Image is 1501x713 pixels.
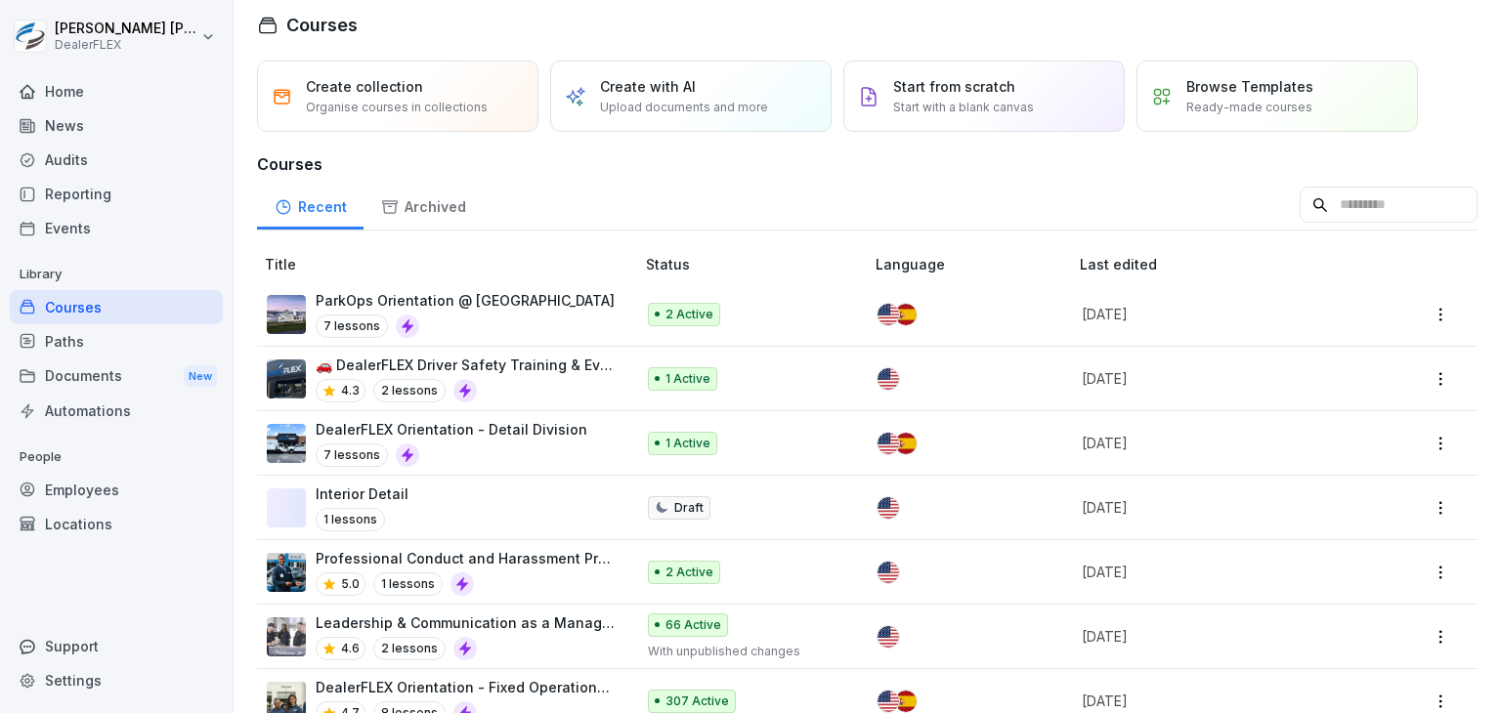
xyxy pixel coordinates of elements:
[878,368,899,390] img: us.svg
[10,473,223,507] a: Employees
[665,616,721,634] p: 66 Active
[1082,433,1352,453] p: [DATE]
[895,691,917,712] img: es.svg
[878,691,899,712] img: us.svg
[316,677,615,697] p: DealerFLEX Orientation - Fixed Operations Division
[286,12,358,38] h1: Courses
[878,304,899,325] img: us.svg
[373,637,446,660] p: 2 lessons
[1186,99,1312,116] p: Ready-made courses
[1082,304,1352,324] p: [DATE]
[1082,368,1352,389] p: [DATE]
[1082,562,1352,582] p: [DATE]
[341,640,360,657] p: 4.6
[665,370,710,388] p: 1 Active
[893,76,1015,97] p: Start from scratch
[1080,254,1376,274] p: Last edited
[373,379,446,402] p: 2 lessons
[878,433,899,454] img: us.svg
[364,180,483,230] a: Archived
[267,553,306,592] img: yfsleesgksgx0a54tq96xrfr.png
[10,394,223,428] a: Automations
[257,180,364,230] a: Recent
[316,483,408,504] p: Interior Detail
[10,108,223,143] a: News
[878,497,899,519] img: us.svg
[316,443,388,467] p: 7 lessons
[665,306,713,323] p: 2 Active
[267,617,306,656] img: kjfutcfrxfzene9jr3907i3p.png
[10,663,223,697] a: Settings
[316,419,587,440] p: DealerFLEX Orientation - Detail Division
[10,211,223,245] a: Events
[646,254,868,274] p: Status
[10,629,223,663] div: Support
[341,575,360,593] p: 5.0
[893,99,1034,116] p: Start with a blank canvas
[665,564,713,581] p: 2 Active
[55,21,197,37] p: [PERSON_NAME] [PERSON_NAME]
[316,548,615,568] p: Professional Conduct and Harassment Prevention for Valet Employees
[10,441,223,473] p: People
[876,254,1072,274] p: Language
[648,643,844,660] p: With unpublished changes
[267,295,306,334] img: nnqojl1deux5lw6n86ll0x7s.png
[10,358,223,395] a: DocumentsNew
[895,304,917,325] img: es.svg
[316,315,388,338] p: 7 lessons
[10,177,223,211] a: Reporting
[316,290,615,311] p: ParkOps Orientation @ [GEOGRAPHIC_DATA]
[10,324,223,358] a: Paths
[665,692,729,710] p: 307 Active
[1082,497,1352,518] p: [DATE]
[895,433,917,454] img: es.svg
[267,424,306,463] img: iylp24rw87ejcq0bh277qvmh.png
[600,99,768,116] p: Upload documents and more
[674,499,704,517] p: Draft
[184,365,217,388] div: New
[10,259,223,290] p: Library
[1186,76,1313,97] p: Browse Templates
[10,358,223,395] div: Documents
[316,355,615,375] p: 🚗 DealerFLEX Driver Safety Training & Evaluation
[10,143,223,177] a: Audits
[55,38,197,52] p: DealerFLEX
[878,562,899,583] img: us.svg
[316,612,615,633] p: Leadership & Communication as a Manager
[1082,626,1352,647] p: [DATE]
[10,507,223,541] a: Locations
[341,382,360,399] p: 4.3
[878,626,899,648] img: us.svg
[316,508,385,531] p: 1 lessons
[600,76,696,97] p: Create with AI
[265,254,638,274] p: Title
[257,152,1478,176] h3: Courses
[267,359,306,398] img: da8qswpfqixsakdmmzotmdit.png
[306,76,423,97] p: Create collection
[10,290,223,324] a: Courses
[665,435,710,452] p: 1 Active
[1082,691,1352,711] p: [DATE]
[373,572,443,596] p: 1 lessons
[306,99,488,116] p: Organise courses in collections
[10,74,223,108] a: Home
